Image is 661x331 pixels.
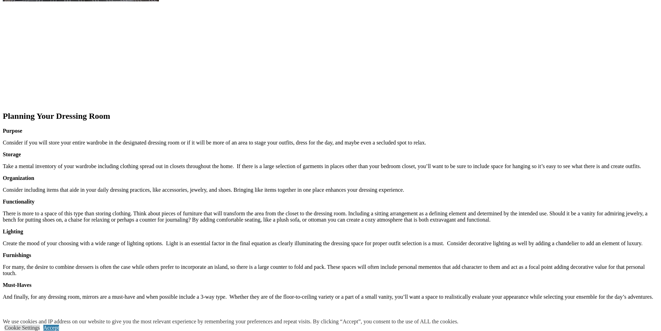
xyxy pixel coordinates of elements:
[3,282,32,288] strong: Must-Haves
[3,318,458,325] div: We use cookies and IP address on our website to give you the most relevant experience by remember...
[3,140,658,146] p: Consider if you will store your entire wardrobe in the designated dressing room or if it will be ...
[3,199,35,205] strong: Functionality
[3,240,658,247] p: Create the mood of your choosing with a wide range of lighting options. Light is an essential fac...
[3,210,658,223] p: There is more to a space of this type than storing clothing. Think about pieces of furniture that...
[5,325,40,331] a: Cookie Settings
[3,111,658,121] h2: Planning Your Dressing Room
[3,264,658,276] p: For many, the desire to combine dressers is often the case while others prefer to incorporate an ...
[43,325,59,331] a: Accept
[3,187,658,193] p: Consider including items that aide in your daily dressing practices, like accessories, jewelry, a...
[3,229,23,234] strong: Lighting
[3,175,34,181] strong: Organization
[3,294,658,300] p: And finally, for any dressing room, mirrors are a must-have and when possible include a 3-way typ...
[3,163,658,169] p: Take a mental inventory of your wardrobe including clothing spread out in closets throughout the ...
[3,151,21,157] strong: Storage
[3,252,31,258] strong: Furnishings
[3,128,22,134] strong: Purpose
